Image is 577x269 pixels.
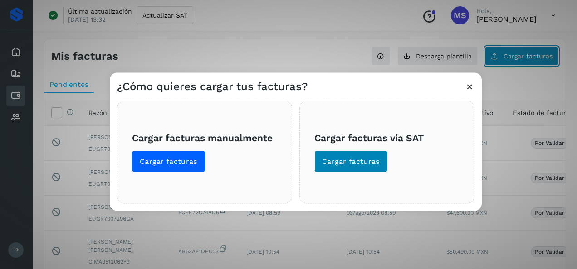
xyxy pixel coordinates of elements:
button: Cargar facturas [132,151,205,173]
button: Cargar facturas [314,151,387,173]
h3: Cargar facturas manualmente [132,132,277,143]
h3: ¿Cómo quieres cargar tus facturas? [117,80,308,93]
span: Cargar facturas [140,157,197,167]
h3: Cargar facturas vía SAT [314,132,460,143]
span: Cargar facturas [322,157,380,167]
